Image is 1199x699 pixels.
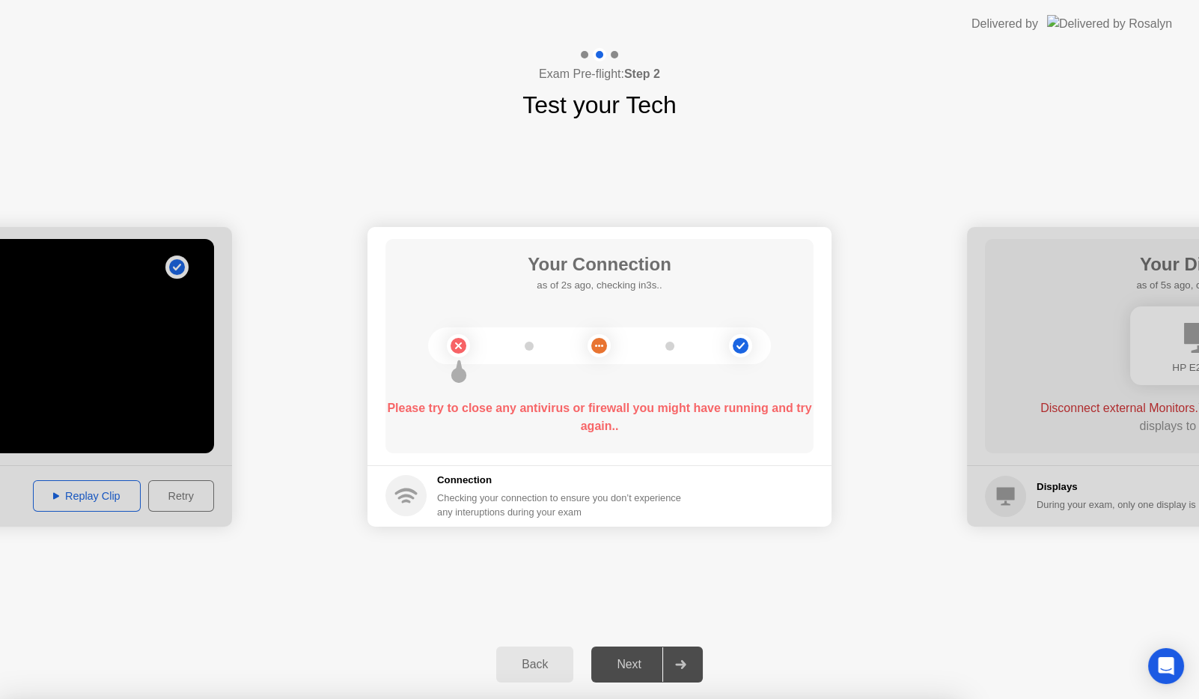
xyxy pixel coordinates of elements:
div: Back [501,658,569,671]
div: Delivered by [971,15,1038,33]
b: Please try to close any antivirus or firewall you might have running and try again.. [387,402,811,432]
h5: Connection [437,473,690,488]
div: Open Intercom Messenger [1148,648,1184,684]
img: Delivered by Rosalyn [1047,15,1172,32]
h1: Test your Tech [522,87,677,123]
div: Checking your connection to ensure you don’t experience any interuptions during your exam [437,491,690,519]
b: Step 2 [624,67,660,80]
h1: Your Connection [528,251,671,278]
h4: Exam Pre-flight: [539,65,660,83]
h5: as of 2s ago, checking in3s.. [528,278,671,293]
div: Next [596,658,662,671]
